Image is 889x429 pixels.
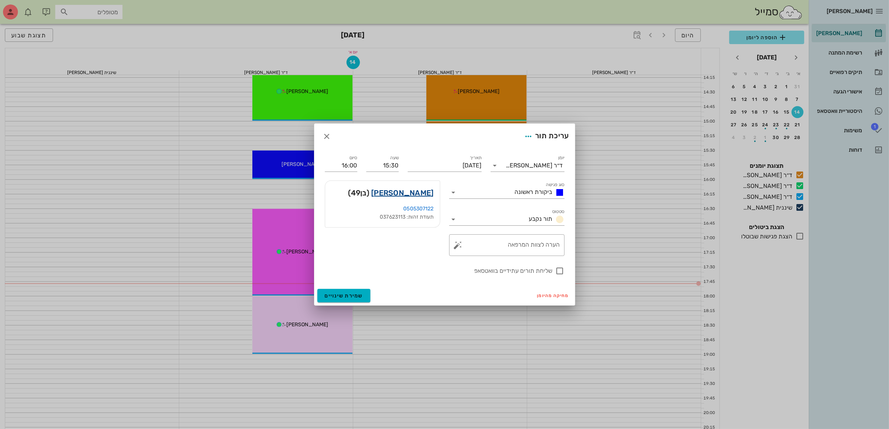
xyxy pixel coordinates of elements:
span: שמירת שינויים [325,293,363,299]
span: (בן ) [348,187,370,199]
label: סטטוס [552,209,565,214]
div: ד״ר [PERSON_NAME] [506,162,563,169]
button: מחיקה מהיומן [534,290,572,301]
span: ביקורת ראשונה [515,188,553,195]
label: שליחת תורים עתידיים בוואטסאפ [325,267,553,275]
div: סטטוסתור נקבע [449,213,565,225]
a: 0505307122 [404,206,434,212]
label: סוג פגישה [546,182,565,188]
label: סיום [349,155,357,161]
span: 49 [351,188,361,197]
label: שעה [390,155,399,161]
div: עריכת תור [522,130,569,143]
button: שמירת שינויים [317,289,371,302]
span: מחיקה מהיומן [537,293,569,298]
label: יומן [558,155,565,161]
a: [PERSON_NAME] [371,187,433,199]
label: תאריך [470,155,482,161]
div: יומןד״ר [PERSON_NAME] [491,160,565,172]
div: תעודת זהות: 037623113 [331,213,434,221]
span: תור נקבע [529,215,553,222]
